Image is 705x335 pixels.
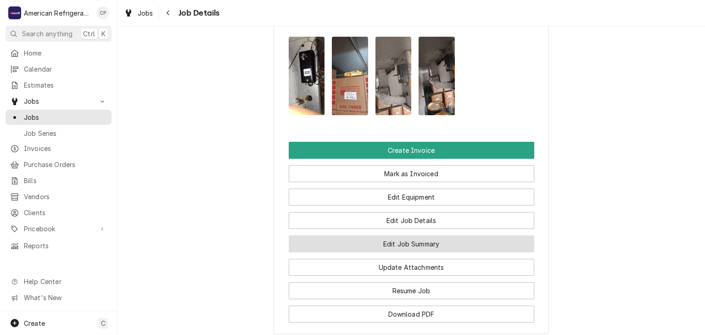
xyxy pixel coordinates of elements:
span: Clients [24,208,107,218]
a: Go to Jobs [6,94,112,109]
div: Button Group Row [289,182,534,206]
span: Invoices [24,144,107,153]
span: Pricebook [24,224,93,234]
span: Purchase Orders [24,160,107,169]
span: K [101,29,106,39]
button: Mark as Invoiced [289,165,534,182]
div: Button Group Row [289,142,534,159]
span: What's New [24,293,106,302]
span: Create [24,319,45,327]
span: Attachments [289,29,534,122]
button: Download PDF [289,306,534,323]
div: Button Group Row [289,252,534,276]
button: Edit Equipment [289,189,534,206]
a: Estimates [6,78,112,93]
img: ZQ9UPaTkKPGCuSEcyRqw [332,37,368,115]
span: Jobs [24,96,93,106]
a: Home [6,45,112,61]
span: Bills [24,176,107,185]
div: Button Group [289,142,534,323]
span: Job Details [176,7,220,19]
div: American Refrigeration LLC [24,8,91,18]
button: Navigate back [161,6,176,20]
a: Go to Help Center [6,274,112,289]
button: Create Invoice [289,142,534,159]
div: Button Group Row [289,229,534,252]
div: Button Group Row [289,299,534,323]
div: CP [96,6,109,19]
a: Job Series [6,126,112,141]
a: Bills [6,173,112,188]
a: Go to Pricebook [6,221,112,236]
button: Update Attachments [289,259,534,276]
div: Button Group Row [289,276,534,299]
span: Home [24,48,107,58]
div: American Refrigeration LLC's Avatar [8,6,21,19]
button: Resume Job [289,282,534,299]
button: Search anythingCtrlK [6,26,112,42]
span: Jobs [24,112,107,122]
a: Jobs [6,110,112,125]
a: Purchase Orders [6,157,112,172]
div: Attachments [289,21,534,123]
a: Go to What's New [6,290,112,305]
span: Search anything [22,29,73,39]
div: Button Group Row [289,159,534,182]
div: A [8,6,21,19]
a: Invoices [6,141,112,156]
img: qYHTTVnYSri1N5TRFnkA [289,37,325,115]
span: Calendar [24,64,107,74]
button: Edit Job Details [289,212,534,229]
div: Button Group Row [289,206,534,229]
a: Clients [6,205,112,220]
span: Ctrl [83,29,95,39]
span: Jobs [138,8,153,18]
span: Help Center [24,277,106,286]
span: C [101,318,106,328]
button: Edit Job Summary [289,235,534,252]
div: Cordel Pyle's Avatar [96,6,109,19]
span: Estimates [24,80,107,90]
a: Calendar [6,61,112,77]
span: Job Series [24,128,107,138]
img: evsnOJJkSOuQpQ672eTF [419,37,455,115]
span: Vendors [24,192,107,201]
a: Vendors [6,189,112,204]
a: Jobs [120,6,157,21]
a: Reports [6,238,112,253]
span: Reports [24,241,107,251]
img: RFWLJnS7RL21yb1kyp7e [375,37,412,115]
